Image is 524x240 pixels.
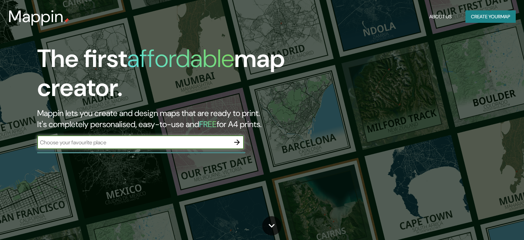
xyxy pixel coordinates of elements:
img: mappin-pin [64,18,69,23]
button: Create yourmap [465,10,516,23]
h1: The first map creator. [37,44,299,108]
h1: affordable [127,42,234,75]
h5: FREE [199,119,217,129]
input: Choose your favourite place [37,138,230,146]
button: About Us [427,10,454,23]
h2: Mappin lets you create and design maps that are ready to print. It's completely personalised, eas... [37,108,299,130]
h3: Mappin [8,7,64,26]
